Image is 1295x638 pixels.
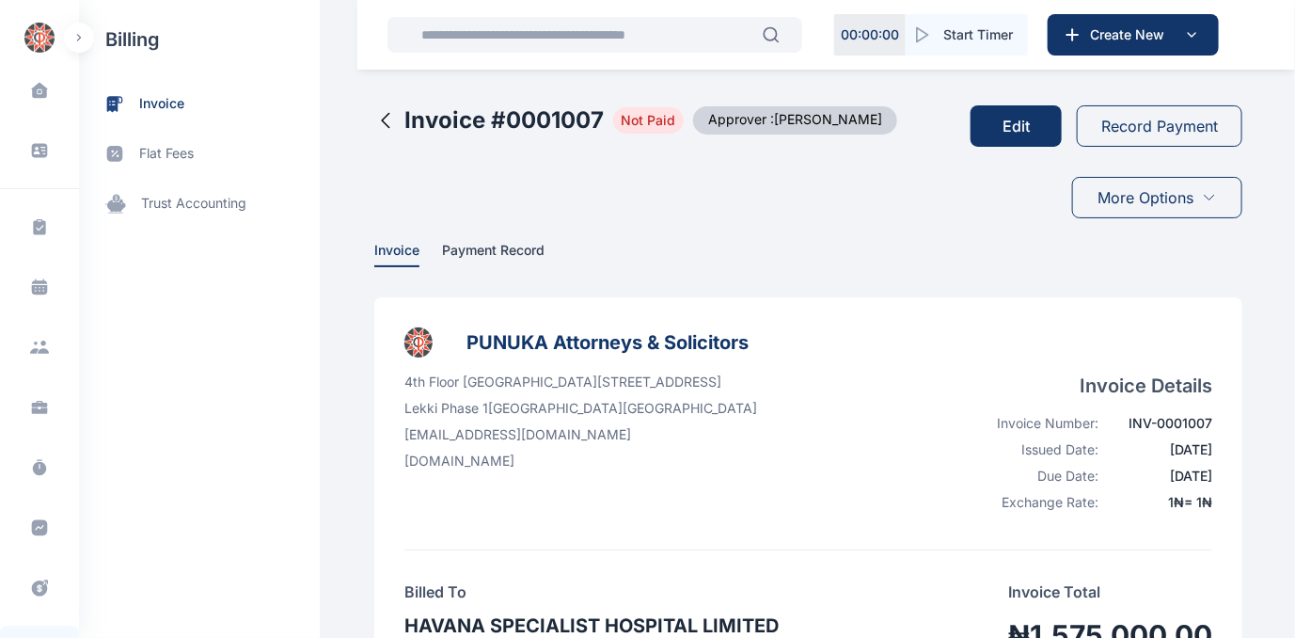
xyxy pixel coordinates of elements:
[906,14,1028,56] button: Start Timer
[977,414,1098,433] div: Invoice Number:
[139,94,184,114] span: invoice
[977,440,1098,459] div: Issued Date:
[1098,186,1194,209] span: More Options
[693,106,897,135] span: Approver : [PERSON_NAME]
[141,194,246,214] span: trust accounting
[977,493,1098,512] div: Exchange Rate:
[1082,25,1180,44] span: Create New
[79,179,320,229] a: trust accounting
[943,25,1013,44] span: Start Timer
[971,105,1062,147] button: Edit
[404,425,757,444] p: [EMAIL_ADDRESS][DOMAIN_NAME]
[977,467,1098,486] div: Due Date:
[971,90,1077,162] a: Edit
[613,107,684,134] span: Not Paid
[1110,440,1212,459] div: [DATE]
[139,144,194,164] span: flat fees
[404,327,433,358] img: businessLogo
[1110,414,1212,433] div: INV-0001007
[404,452,757,471] p: [DOMAIN_NAME]
[404,373,757,391] p: 4th Floor [GEOGRAPHIC_DATA][STREET_ADDRESS]
[1008,581,1212,603] p: Invoice Total
[374,242,419,262] span: Invoice
[1077,90,1242,162] a: Record Payment
[404,399,757,418] p: Lekki Phase 1 [GEOGRAPHIC_DATA] [GEOGRAPHIC_DATA]
[1048,14,1219,56] button: Create New
[1110,493,1212,512] div: 1 ₦ = 1 ₦
[442,242,545,262] span: Payment Record
[79,129,320,179] a: flat fees
[841,25,899,44] p: 00 : 00 : 00
[1110,467,1212,486] div: [DATE]
[404,581,779,603] h4: Billed To
[977,373,1212,399] h4: Invoice Details
[79,79,320,129] a: invoice
[466,327,749,358] h3: PUNUKA Attorneys & Solicitors
[1077,105,1242,147] button: Record Payment
[404,105,604,136] h2: Invoice # 0001007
